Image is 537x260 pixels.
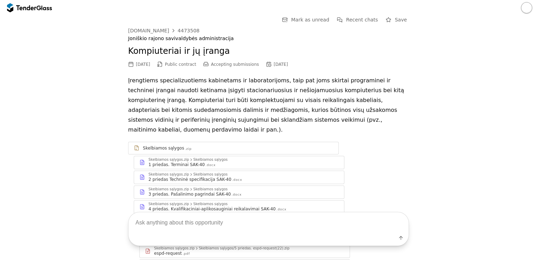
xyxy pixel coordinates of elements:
[274,62,288,67] div: [DATE]
[178,28,199,33] div: 4473508
[128,45,409,57] h2: Kompiuteriai ir jų įranga
[346,17,378,23] span: Recent chats
[128,28,169,33] div: [DOMAIN_NAME]
[395,17,407,23] span: Save
[211,62,259,67] span: Accepting submissions
[384,15,409,24] button: Save
[134,156,344,169] a: Skelbiamos sąlygos.zipSkelbiamos sąlygos1 priedas. Terminai SAK-40.docx
[232,192,242,197] div: .docx
[193,188,227,191] div: Skelbiamos sąlygos
[232,178,242,182] div: .docx
[143,145,184,151] div: Skelbiamos sąlygos
[134,185,344,199] a: Skelbiamos sąlygos.zipSkelbiamos sąlygos3 priedas. Pašalinimo pagrindai SAK-40.docx
[291,17,329,23] span: Mark as unread
[128,36,409,42] div: Joniškio rajono savivaldybės administracija
[148,177,231,182] div: 2 priedas Techninė specifikacija SAK-40
[335,15,380,24] button: Recent chats
[148,162,205,167] div: 1 priedas. Terminai SAK-40
[128,76,409,135] p: Įrengtiems specializuotiems kabinetams ir laboratorijoms, taip pat joms skirtai programinei ir te...
[193,173,227,176] div: Skelbiamos sąlygos
[165,62,196,67] span: Public contract
[148,191,231,197] div: 3 priedas. Pašalinimo pagrindai SAK-40
[280,15,331,24] button: Mark as unread
[136,62,150,67] div: [DATE]
[128,28,199,33] a: [DOMAIN_NAME]4473508
[128,142,339,154] a: Skelbiamos sąlygos.zip
[148,158,189,161] div: Skelbiamos sąlygos.zip
[205,163,216,167] div: .docx
[185,147,192,151] div: .zip
[148,188,189,191] div: Skelbiamos sąlygos.zip
[148,173,189,176] div: Skelbiamos sąlygos.zip
[134,171,344,184] a: Skelbiamos sąlygos.zipSkelbiamos sąlygos2 priedas Techninė specifikacija SAK-40.docx
[193,158,227,161] div: Skelbiamos sąlygos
